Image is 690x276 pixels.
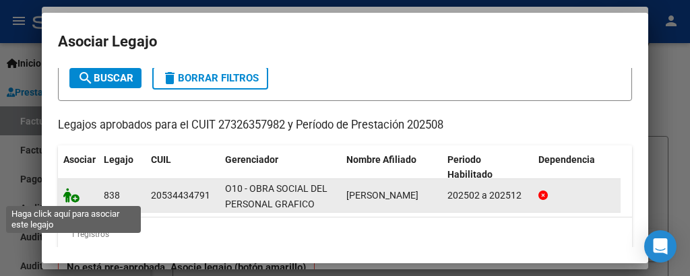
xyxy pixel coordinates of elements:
datatable-header-cell: Gerenciador [220,145,341,190]
h2: Asociar Legajo [58,29,632,55]
span: Gerenciador [225,154,278,165]
span: Buscar [77,72,133,84]
button: Borrar Filtros [152,67,268,90]
datatable-header-cell: CUIL [146,145,220,190]
span: Dependencia [538,154,595,165]
datatable-header-cell: Asociar [58,145,98,190]
datatable-header-cell: Dependencia [533,145,634,190]
datatable-header-cell: Nombre Afiliado [341,145,442,190]
p: Legajos aprobados para el CUIT 27326357982 y Período de Prestación 202508 [58,117,632,134]
datatable-header-cell: Periodo Habilitado [442,145,533,190]
span: Nombre Afiliado [346,154,416,165]
mat-icon: delete [162,70,178,86]
span: Legajo [104,154,133,165]
mat-icon: search [77,70,94,86]
span: CUIL [151,154,171,165]
span: 838 [104,190,120,201]
span: Periodo Habilitado [447,154,493,180]
div: 20534434791 [151,188,210,203]
span: Asociar [63,154,96,165]
span: Borrar Filtros [162,72,259,84]
span: O10 - OBRA SOCIAL DEL PERSONAL GRAFICO [225,183,327,209]
button: Buscar [69,68,142,88]
div: 1 registros [58,217,632,251]
div: Open Intercom Messenger [644,230,677,263]
span: VILTE LAUTARO ADRIAN [346,190,418,201]
datatable-header-cell: Legajo [98,145,146,190]
div: 202502 a 202512 [447,188,528,203]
